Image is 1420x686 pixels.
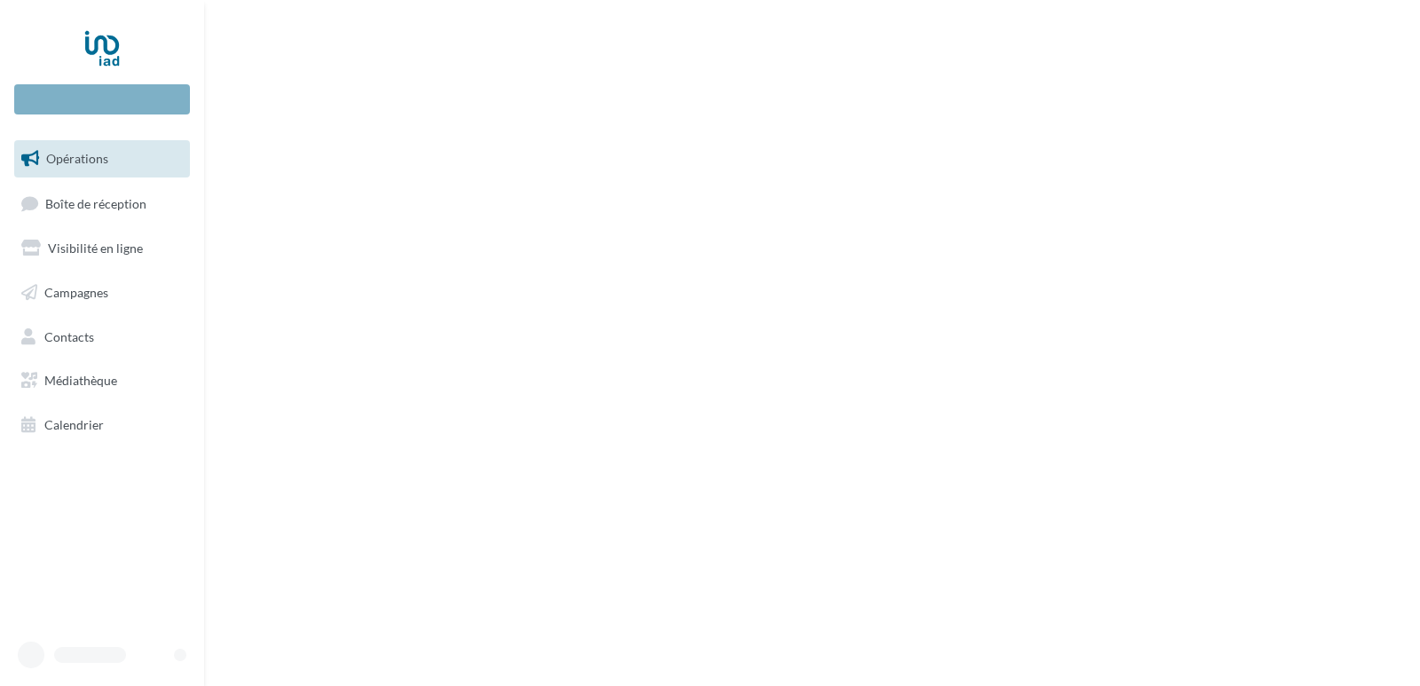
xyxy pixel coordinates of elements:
[11,362,193,399] a: Médiathèque
[44,285,108,300] span: Campagnes
[11,140,193,177] a: Opérations
[14,84,190,114] div: Nouvelle campagne
[11,274,193,311] a: Campagnes
[11,406,193,444] a: Calendrier
[48,240,143,256] span: Visibilité en ligne
[11,230,193,267] a: Visibilité en ligne
[11,185,193,223] a: Boîte de réception
[44,328,94,343] span: Contacts
[11,319,193,356] a: Contacts
[44,417,104,432] span: Calendrier
[45,195,146,210] span: Boîte de réception
[44,373,117,388] span: Médiathèque
[46,151,108,166] span: Opérations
